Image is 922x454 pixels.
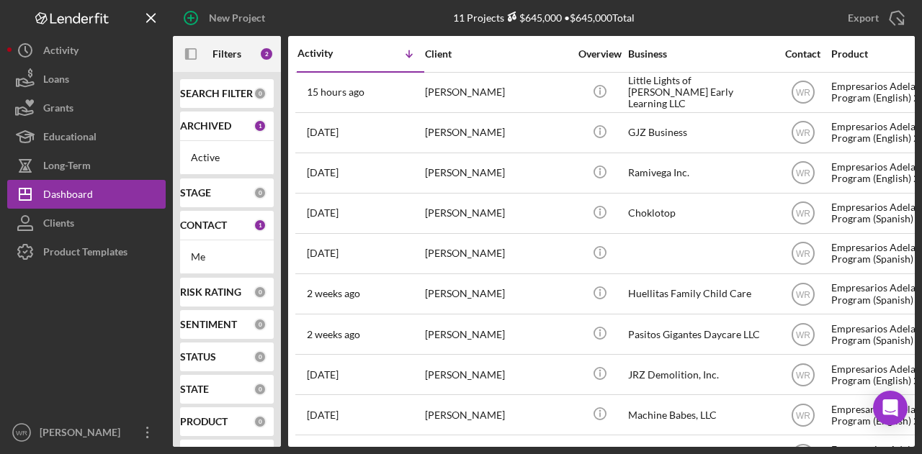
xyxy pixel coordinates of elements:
[307,207,339,219] time: 2025-09-22 18:07
[254,286,267,299] div: 0
[7,94,166,122] button: Grants
[307,329,360,340] time: 2025-09-14 21:23
[796,209,810,219] text: WR
[848,4,879,32] div: Export
[180,351,216,363] b: STATUS
[180,88,253,99] b: SEARCH FILTER
[796,249,810,259] text: WR
[180,383,209,395] b: STATE
[425,114,569,152] div: [PERSON_NAME]
[36,418,130,450] div: [PERSON_NAME]
[307,127,339,138] time: 2025-09-27 19:41
[796,128,810,138] text: WR
[425,154,569,192] div: [PERSON_NAME]
[209,4,265,32] div: New Project
[307,369,339,381] time: 2025-09-11 21:44
[259,47,274,61] div: 2
[628,154,772,192] div: Ramivega Inc.
[43,94,73,126] div: Grants
[254,415,267,428] div: 0
[504,12,562,24] div: $645,000
[776,48,830,60] div: Contact
[43,36,79,68] div: Activity
[7,36,166,65] button: Activity
[628,396,772,434] div: Machine Babes, LLC
[180,120,231,132] b: ARCHIVED
[7,237,166,266] button: Product Templates
[180,286,241,298] b: RISK RATING
[191,152,263,163] div: Active
[43,237,127,270] div: Product Templates
[254,186,267,199] div: 0
[180,219,227,231] b: CONTACT
[425,355,569,394] div: [PERSON_NAME]
[212,48,241,60] b: Filters
[307,167,339,178] time: 2025-09-27 06:08
[873,391,908,425] div: Open Intercom Messenger
[628,73,772,112] div: Little Lights of [PERSON_NAME] Early Learning LLC
[796,168,810,178] text: WR
[43,65,69,97] div: Loans
[43,180,93,212] div: Dashboard
[7,65,166,94] button: Loans
[796,88,810,98] text: WR
[180,416,228,427] b: PRODUCT
[307,248,339,259] time: 2025-09-19 20:29
[43,122,97,155] div: Educational
[254,383,267,396] div: 0
[425,396,569,434] div: [PERSON_NAME]
[796,370,810,380] text: WR
[425,315,569,353] div: [PERSON_NAME]
[628,194,772,232] div: Choklotop
[425,48,569,60] div: Client
[180,319,237,330] b: SENTIMENT
[796,289,810,299] text: WR
[425,275,569,313] div: [PERSON_NAME]
[628,48,772,60] div: Business
[628,114,772,152] div: GJZ Business
[796,410,810,420] text: WR
[307,288,360,299] time: 2025-09-16 03:32
[628,355,772,394] div: JRZ Demolition, Inc.
[254,318,267,331] div: 0
[7,151,166,180] button: Long-Term
[453,12,635,24] div: 11 Projects • $645,000 Total
[7,418,166,447] button: WR[PERSON_NAME]
[307,409,339,421] time: 2025-09-11 18:14
[7,122,166,151] button: Educational
[796,330,810,340] text: WR
[43,151,91,183] div: Long-Term
[254,219,267,232] div: 1
[573,48,627,60] div: Overview
[425,235,569,273] div: [PERSON_NAME]
[43,209,74,241] div: Clients
[191,251,263,263] div: Me
[628,275,772,313] div: Huellitas Family Child Care
[425,194,569,232] div: [PERSON_NAME]
[307,86,364,98] time: 2025-09-29 03:04
[254,87,267,100] div: 0
[833,4,915,32] button: Export
[7,209,166,237] button: Clients
[254,119,267,132] div: 1
[173,4,279,32] button: New Project
[7,180,166,209] button: Dashboard
[16,429,27,437] text: WR
[297,47,361,59] div: Activity
[425,73,569,112] div: [PERSON_NAME]
[628,315,772,353] div: Pasitos Gigantes Daycare LLC
[254,350,267,363] div: 0
[180,187,211,199] b: STAGE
